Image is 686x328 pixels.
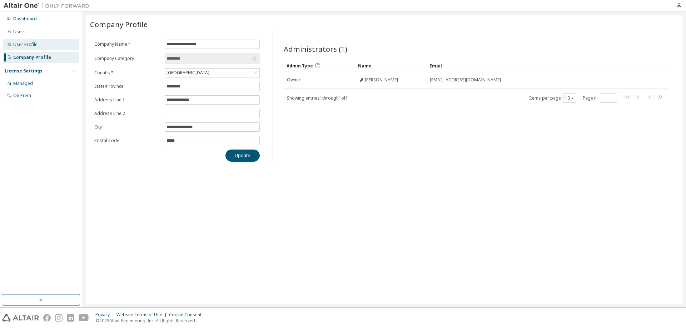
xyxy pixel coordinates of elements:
span: Administrators (1) [284,44,347,54]
img: facebook.svg [43,314,51,322]
span: Owner [287,77,300,83]
div: Dashboard [13,16,37,22]
span: Company Profile [90,19,148,29]
div: Managed [13,81,33,86]
label: City [94,124,160,130]
div: Website Terms of Use [116,312,169,318]
span: [PERSON_NAME] [365,77,398,83]
span: Showing entries 1 through 1 of 1 [287,95,348,101]
div: License Settings [5,68,43,74]
div: Cookie Consent [169,312,206,318]
label: State/Province [94,84,160,89]
label: Address Line 1 [94,97,160,103]
label: Company Category [94,56,160,61]
div: On Prem [13,93,31,99]
div: Company Profile [13,55,51,60]
div: [GEOGRAPHIC_DATA] [165,69,210,77]
span: [EMAIL_ADDRESS][DOMAIN_NAME] [430,77,501,83]
img: instagram.svg [55,314,63,322]
span: Items per page [529,94,576,103]
div: [GEOGRAPHIC_DATA] [165,69,259,77]
label: Country [94,70,160,76]
span: Page n. [583,94,617,103]
img: youtube.svg [79,314,89,322]
img: linkedin.svg [67,314,74,322]
img: Altair One [4,2,93,9]
div: Email [429,60,647,71]
button: 10 [565,95,575,101]
label: Company Name [94,41,160,47]
img: altair_logo.svg [2,314,39,322]
p: © 2025 Altair Engineering, Inc. All Rights Reserved. [95,318,206,324]
div: Name [358,60,424,71]
div: User Profile [13,42,38,47]
div: Users [13,29,26,35]
span: Admin Type [287,63,313,69]
button: Update [225,150,260,162]
label: Address Line 2 [94,111,160,116]
div: Privacy [95,312,116,318]
label: Postal Code [94,138,160,143]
